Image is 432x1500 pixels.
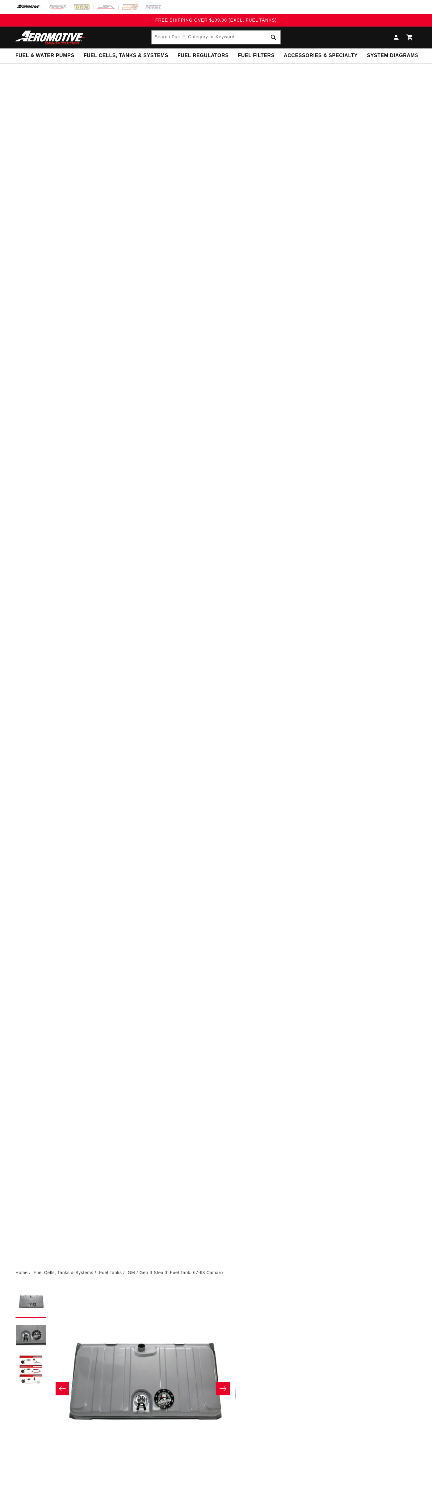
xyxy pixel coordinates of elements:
span: Fuel Filters [238,52,275,59]
summary: Fuel & Water Pumps [11,48,79,63]
span: Fuel Cells, Tanks & Systems [84,52,168,59]
input: Search Part #, Category or Keyword [152,31,281,44]
button: Search Part #, Category or Keyword [267,31,280,44]
a: GM [128,1269,135,1276]
summary: Fuel Cells, Tanks & Systems [79,48,173,63]
button: Load image 1 in gallery view [15,1287,46,1318]
button: Slide right [216,1382,230,1395]
media-gallery: Gallery Viewer [15,1287,236,1490]
span: Fuel Regulators [178,52,229,59]
summary: Fuel Filters [233,48,279,63]
summary: Fuel Regulators [173,48,233,63]
li: Fuel Cells, Tanks & Systems [34,1269,98,1276]
summary: Accessories & Specialty [279,48,362,63]
img: Aeromotive [13,30,90,45]
button: Load image 2 in gallery view [15,1321,46,1352]
nav: breadcrumbs [15,1269,417,1276]
span: Accessories & Specialty [284,52,358,59]
summary: System Diagrams [362,48,423,63]
a: Fuel Tanks [99,1269,122,1276]
button: Load image 3 in gallery view [15,1355,46,1386]
span: FREE SHIPPING OVER $109.00 (EXCL. FUEL TANKS) [155,18,277,23]
button: Slide left [56,1382,69,1395]
li: Gen II Stealth Fuel Tank, 67-68 Camaro [140,1269,223,1276]
span: Fuel & Water Pumps [15,52,74,59]
a: Home [15,1269,28,1276]
span: System Diagrams [367,52,418,59]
